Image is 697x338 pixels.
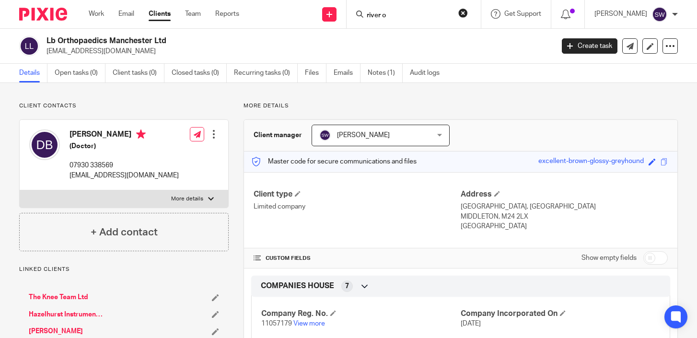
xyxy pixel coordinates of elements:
img: svg%3E [319,129,331,141]
p: [GEOGRAPHIC_DATA] [461,221,668,231]
h4: + Add contact [91,225,158,240]
a: Client tasks (0) [113,64,164,82]
img: Pixie [19,8,67,21]
p: More details [171,195,203,203]
button: Clear [458,8,468,18]
h4: Company Incorporated On [461,309,660,319]
img: svg%3E [652,7,667,22]
p: Linked clients [19,266,229,273]
h4: Company Reg. No. [261,309,461,319]
a: Emails [334,64,360,82]
a: Create task [562,38,617,54]
h5: (Doctor) [70,141,179,151]
a: Reports [215,9,239,19]
a: [PERSON_NAME] [29,326,83,336]
span: [DATE] [461,320,481,327]
div: excellent-brown-glossy-greyhound [538,156,644,167]
a: View more [293,320,325,327]
p: More details [244,102,678,110]
span: COMPANIES HOUSE [261,281,334,291]
p: [EMAIL_ADDRESS][DOMAIN_NAME] [46,47,547,56]
h2: Lb Orthopaedics Manchester Ltd [46,36,447,46]
p: Client contacts [19,102,229,110]
a: Notes (1) [368,64,403,82]
p: [GEOGRAPHIC_DATA], [GEOGRAPHIC_DATA] [461,202,668,211]
a: Closed tasks (0) [172,64,227,82]
a: The Knee Team Ltd [29,292,88,302]
span: 11057179 [261,320,292,327]
a: Clients [149,9,171,19]
a: Team [185,9,201,19]
a: Details [19,64,47,82]
p: MIDDLETON, M24 2LX [461,212,668,221]
a: Audit logs [410,64,447,82]
h4: Address [461,189,668,199]
span: [PERSON_NAME] [337,132,390,139]
a: Open tasks (0) [55,64,105,82]
a: Hazelhurst Instruments Ltd [29,310,105,319]
p: Master code for secure communications and files [251,157,417,166]
a: Files [305,64,326,82]
a: Work [89,9,104,19]
h3: Client manager [254,130,302,140]
h4: Client type [254,189,461,199]
img: svg%3E [29,129,60,160]
span: Get Support [504,11,541,17]
p: [EMAIL_ADDRESS][DOMAIN_NAME] [70,171,179,180]
a: Email [118,9,134,19]
p: [PERSON_NAME] [594,9,647,19]
span: 7 [345,281,349,291]
h4: CUSTOM FIELDS [254,255,461,262]
a: Recurring tasks (0) [234,64,298,82]
i: Primary [136,129,146,139]
label: Show empty fields [581,253,637,263]
p: Limited company [254,202,461,211]
p: 07930 338569 [70,161,179,170]
h4: [PERSON_NAME] [70,129,179,141]
img: svg%3E [19,36,39,56]
input: Search [366,12,452,20]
